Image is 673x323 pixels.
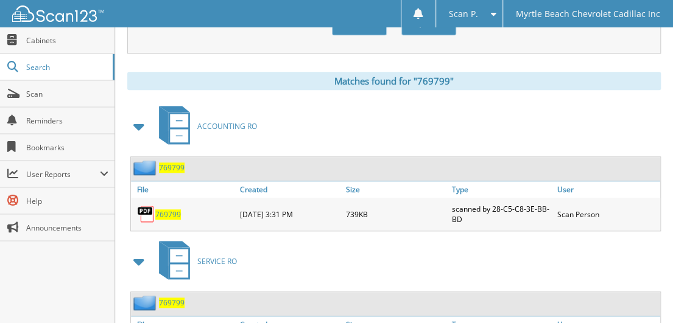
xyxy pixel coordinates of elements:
[448,201,554,227] div: scanned by 28-C5-C8-3E-BB-BD
[197,121,257,131] span: ACCOUNTING RO
[197,256,237,266] span: SERVICE RO
[26,169,100,179] span: User Reports
[133,160,159,175] img: folder2.png
[152,237,237,285] a: SERVICE RO
[343,201,449,227] div: 739KB
[237,181,343,198] a: Created
[155,209,181,220] a: 769799
[137,205,155,223] img: PDF.png
[448,181,554,198] a: Type
[449,10,478,18] span: Scan P.
[26,196,108,206] span: Help
[26,89,108,99] span: Scan
[343,181,449,198] a: Size
[26,142,108,153] span: Bookmarks
[12,5,104,22] img: scan123-logo-white.svg
[26,35,108,46] span: Cabinets
[152,102,257,150] a: ACCOUNTING RO
[26,223,108,233] span: Announcements
[554,201,660,227] div: Scan Person
[131,181,237,198] a: File
[612,265,673,323] iframe: Chat Widget
[26,62,107,72] span: Search
[159,162,185,173] a: 769799
[127,72,661,90] div: Matches found for "769799"
[516,10,660,18] span: Myrtle Beach Chevrolet Cadillac Inc
[237,201,343,227] div: [DATE] 3:31 PM
[159,297,185,308] a: 769799
[133,295,159,310] img: folder2.png
[26,116,108,126] span: Reminders
[554,181,660,198] a: User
